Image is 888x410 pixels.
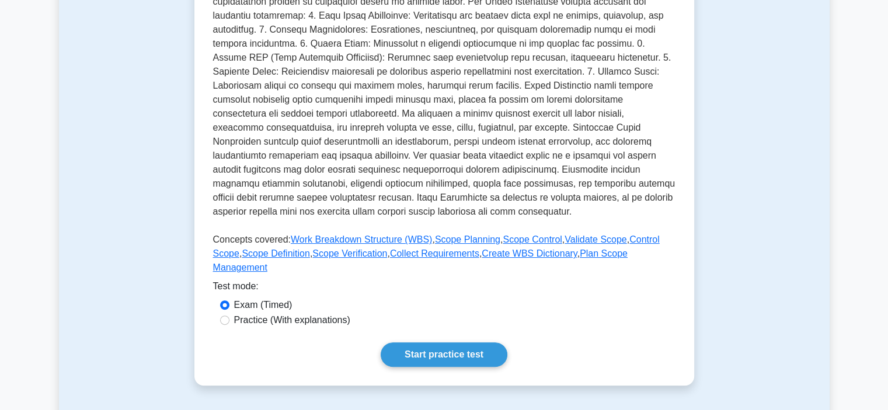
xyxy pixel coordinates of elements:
a: Create WBS Dictionary [482,248,577,258]
a: Start practice test [381,342,507,367]
a: Collect Requirements [390,248,479,258]
a: Scope Planning [435,234,500,244]
a: Scope Definition [242,248,310,258]
a: Work Breakdown Structure (WBS) [291,234,432,244]
label: Exam (Timed) [234,298,292,312]
a: Scope Control [503,234,562,244]
p: Concepts covered: , , , , , , , , , [213,233,675,279]
a: Scope Verification [312,248,387,258]
label: Practice (With explanations) [234,313,350,327]
a: Validate Scope [565,234,626,244]
div: Test mode: [213,279,675,298]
